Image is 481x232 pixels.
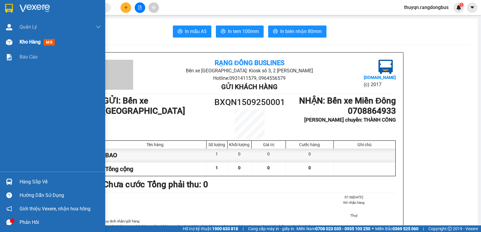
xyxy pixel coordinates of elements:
div: 0 [286,149,334,162]
div: 0 [252,149,286,162]
img: icon-new-feature [456,5,461,10]
span: Báo cáo [20,53,38,61]
h1: BXQN1509250001 [213,96,286,109]
span: Giới thiệu Vexere, nhận hoa hồng [20,205,90,212]
button: file-add [135,2,145,13]
li: NV nhận hàng [312,200,396,205]
div: Ghi chú [335,142,394,147]
span: printer [273,29,278,35]
li: Hotline: 0931411579, 0964556579 [152,74,347,82]
div: Số lượng [208,142,226,147]
span: Miền Bắc [375,225,418,232]
span: Quản Lý [20,23,37,31]
div: Phản hồi [20,218,101,227]
div: BAO [104,149,207,162]
img: warehouse-icon [6,24,12,30]
span: printer [221,29,225,35]
span: thuyqn.rangdongbus [399,4,453,11]
img: logo.jpg [378,60,393,74]
button: printerIn mẫu A5 [173,26,211,38]
strong: 0369 525 060 [393,226,418,231]
span: 0 [267,165,270,170]
span: file-add [138,5,142,10]
span: notification [6,206,12,212]
b: GỬI : Bến xe [GEOGRAPHIC_DATA] [103,96,185,116]
h1: 0708864933 [286,106,396,116]
li: Thuỷ [312,213,396,218]
img: logo-vxr [5,4,13,13]
div: Giá trị [253,142,284,147]
img: warehouse-icon [6,39,12,45]
li: Khách hàng cam kết không gửi, chở hàng quốc cấm và hàng hóa không có hóa đơn chứng từ và tự chịu ... [109,224,396,229]
span: Tổng cộng [105,165,133,173]
button: printerIn tem 100mm [216,26,264,38]
strong: 1900 633 818 [212,226,238,231]
sup: 1 [459,3,464,7]
span: | [243,225,244,232]
span: mới [44,39,55,46]
img: solution-icon [6,54,12,60]
span: Gửi: [5,6,14,12]
b: Tổng phải thu: 0 [147,179,208,189]
span: Miền Nam [296,225,370,232]
button: printerIn biên nhận 80mm [268,26,326,38]
span: Kho hàng [20,39,41,45]
b: [DOMAIN_NAME] [364,75,396,80]
span: message [6,219,12,225]
span: ⚪️ [372,227,374,230]
div: 1 [207,149,228,162]
span: Hỗ trợ kỹ thuật: [183,225,238,232]
span: In biên nhận 80mm [280,28,322,35]
span: caret-down [470,5,475,10]
button: aim [149,2,159,13]
div: Cước hàng [287,142,332,147]
span: down [96,25,101,29]
li: (c) 2017 [364,81,396,88]
b: [PERSON_NAME] chuyển: THÀNH CÔNG [304,117,396,123]
button: plus [121,2,131,13]
span: question-circle [6,192,12,198]
strong: 0708 023 035 - 0935 103 250 [315,226,370,231]
span: 0 [308,165,311,170]
span: plus [124,5,128,10]
b: Chưa cước [103,179,145,189]
div: Bến xe [GEOGRAPHIC_DATA] [5,5,66,20]
span: In tem 100mm [228,28,259,35]
img: warehouse-icon [6,179,12,185]
b: Rạng Đông Buslines [215,59,284,67]
button: caret-down [467,2,477,13]
span: 0 [238,165,240,170]
li: 07:36[DATE] [312,194,396,200]
div: 0708864933 [70,20,119,28]
span: Nhận: [70,6,85,12]
span: TC: [70,31,78,38]
span: printer [178,29,182,35]
div: Bến xe Miền Đông [70,5,119,20]
span: 1 [460,3,462,7]
span: THÀNH CÔNG [70,28,109,49]
span: | [423,225,424,232]
div: 0 [228,149,252,162]
b: NHẬN : Bến xe Miền Đông [299,96,396,106]
span: copyright [448,227,452,231]
div: Tên hàng [105,142,205,147]
b: Gửi khách hàng [221,83,277,91]
span: aim [152,5,156,10]
span: Cung cấp máy in - giấy in: [248,225,295,232]
div: Hàng sắp về [20,177,101,186]
li: Bến xe [GEOGRAPHIC_DATA]: Kiosk số 3, 2 [PERSON_NAME] [152,67,347,74]
span: 1 [216,165,218,170]
div: Hướng dẫn sử dụng [20,191,101,200]
div: Khối lượng [229,142,250,147]
span: In mẫu A5 [185,28,207,35]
